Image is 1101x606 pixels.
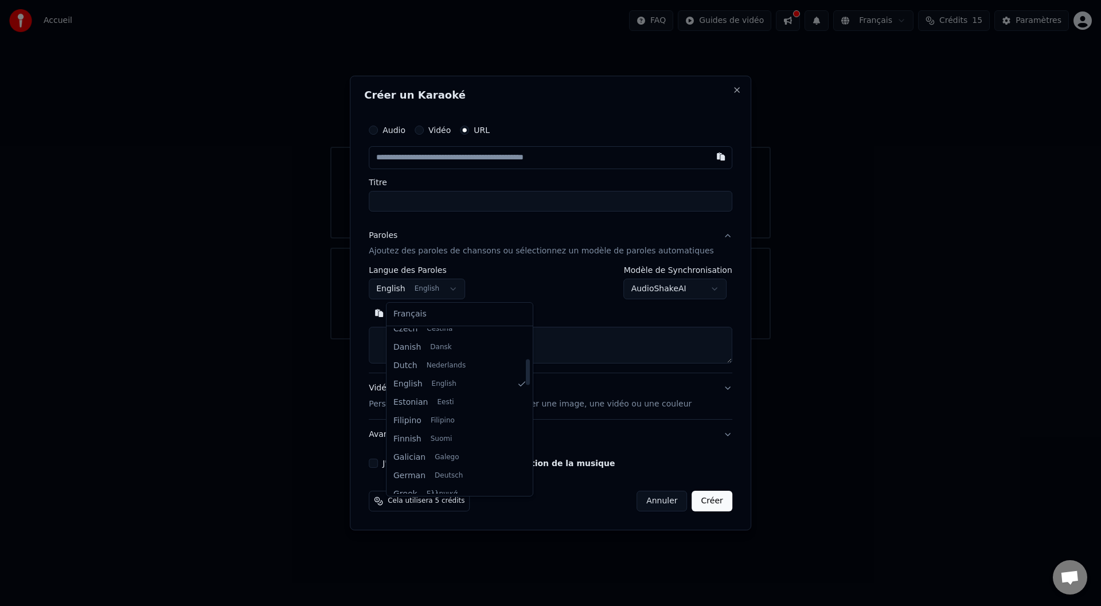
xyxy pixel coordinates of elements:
span: Nederlands [427,361,466,370]
span: Čeština [427,324,452,334]
span: Suomi [431,435,452,444]
span: English [393,378,423,390]
span: Français [393,308,427,320]
span: German [393,470,425,482]
span: Galego [435,453,459,462]
span: Estonian [393,397,428,408]
span: Filipino [393,415,421,427]
span: Finnish [393,433,421,445]
span: Czech [393,323,417,335]
span: Eesti [437,398,454,407]
span: English [432,380,456,389]
span: Ελληνικά [427,490,458,499]
span: Galician [393,452,425,463]
span: Filipino [431,416,455,425]
span: Deutsch [435,471,463,480]
span: Dutch [393,360,417,372]
span: Danish [393,342,421,353]
span: Greek [393,488,417,500]
span: Dansk [430,343,451,352]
